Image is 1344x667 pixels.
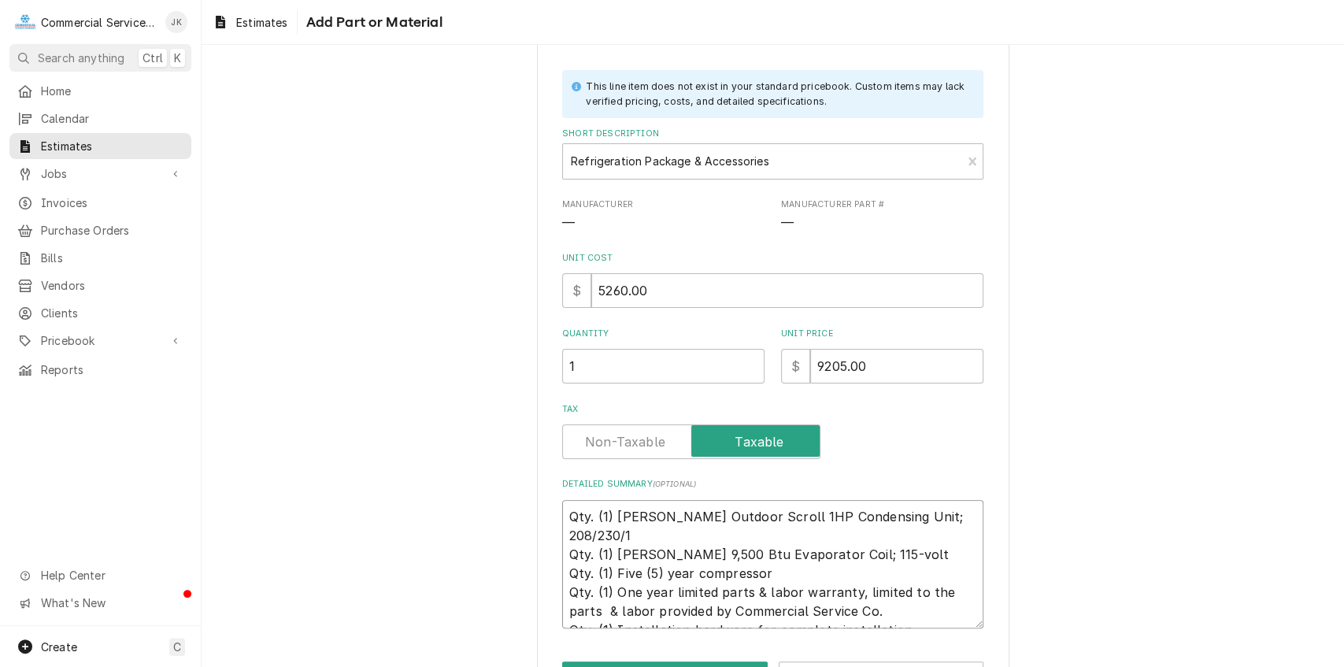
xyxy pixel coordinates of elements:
[586,80,968,109] div: This line item does not exist in your standard pricebook. Custom items may lack verified pricing,...
[562,500,983,628] textarea: Qty. (1) [PERSON_NAME] Outdoor Scroll 1HP Condensing Unit; 208/230/1 Qty. (1) [PERSON_NAME] 9,500...
[562,22,983,628] div: Line Item Create/Update Form
[41,222,183,239] span: Purchase Orders
[41,361,183,378] span: Reports
[14,11,36,33] div: C
[562,478,983,491] label: Detailed Summary
[41,332,160,349] span: Pricebook
[9,562,191,588] a: Go to Help Center
[9,161,191,187] a: Go to Jobs
[165,11,187,33] div: JK
[562,403,983,416] label: Tax
[41,305,183,321] span: Clients
[562,252,983,265] label: Unit Cost
[781,328,983,384] div: [object Object]
[9,44,191,72] button: Search anythingCtrlK
[41,83,183,99] span: Home
[562,128,983,179] div: Short Description
[174,50,181,66] span: K
[41,595,182,611] span: What's New
[562,252,983,308] div: Unit Cost
[41,567,182,584] span: Help Center
[206,9,294,35] a: Estimates
[9,328,191,354] a: Go to Pricebook
[38,50,124,66] span: Search anything
[562,214,765,233] span: Manufacturer
[41,250,183,266] span: Bills
[562,216,575,231] span: —
[9,590,191,616] a: Go to What's New
[165,11,187,33] div: John Key's Avatar
[41,138,183,154] span: Estimates
[9,245,191,271] a: Bills
[562,478,983,628] div: Detailed Summary
[9,106,191,132] a: Calendar
[781,198,983,211] span: Manufacturer Part #
[41,110,183,127] span: Calendar
[236,14,287,31] span: Estimates
[781,216,794,231] span: —
[9,272,191,298] a: Vendors
[143,50,163,66] span: Ctrl
[781,214,983,233] span: Manufacturer Part #
[9,217,191,243] a: Purchase Orders
[41,14,157,31] div: Commercial Service Co.
[14,11,36,33] div: Commercial Service Co.'s Avatar
[9,300,191,326] a: Clients
[653,480,697,488] span: ( optional )
[301,12,442,33] span: Add Part or Material
[9,190,191,216] a: Invoices
[9,133,191,159] a: Estimates
[781,328,983,340] label: Unit Price
[41,640,77,654] span: Create
[173,639,181,655] span: C
[562,328,765,384] div: [object Object]
[562,273,591,308] div: $
[781,349,810,384] div: $
[9,357,191,383] a: Reports
[41,277,183,294] span: Vendors
[41,165,160,182] span: Jobs
[9,78,191,104] a: Home
[562,403,983,459] div: Tax
[562,198,765,232] div: Manufacturer
[41,195,183,211] span: Invoices
[562,328,765,340] label: Quantity
[781,198,983,232] div: Manufacturer Part #
[562,198,765,211] span: Manufacturer
[562,128,983,140] label: Short Description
